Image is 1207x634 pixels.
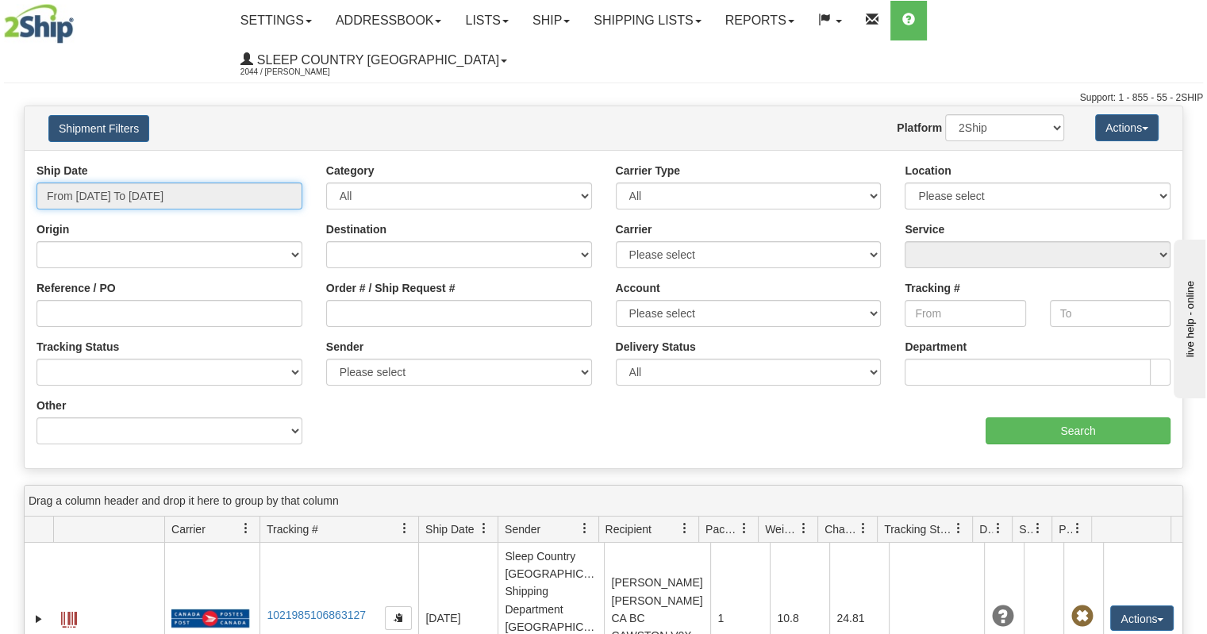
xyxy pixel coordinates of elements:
[25,486,1182,517] div: grid grouping header
[905,339,967,355] label: Department
[905,221,944,237] label: Service
[37,280,116,296] label: Reference / PO
[1019,521,1032,537] span: Shipment Issues
[905,280,959,296] label: Tracking #
[616,339,696,355] label: Delivery Status
[171,609,249,628] img: 20 - Canada Post
[1095,114,1159,141] button: Actions
[240,64,359,80] span: 2044 / [PERSON_NAME]
[1064,515,1091,542] a: Pickup Status filter column settings
[571,515,598,542] a: Sender filter column settings
[986,417,1170,444] input: Search
[12,13,147,25] div: live help - online
[326,339,363,355] label: Sender
[505,521,540,537] span: Sender
[4,4,74,44] img: logo2044.jpg
[1170,236,1205,398] iframe: chat widget
[326,163,375,179] label: Category
[229,1,324,40] a: Settings
[790,515,817,542] a: Weight filter column settings
[1071,605,1093,628] span: Pickup Not Assigned
[229,40,519,80] a: Sleep Country [GEOGRAPHIC_DATA] 2044 / [PERSON_NAME]
[1110,605,1174,631] button: Actions
[37,339,119,355] label: Tracking Status
[582,1,713,40] a: Shipping lists
[453,1,520,40] a: Lists
[326,221,386,237] label: Destination
[945,515,972,542] a: Tracking Status filter column settings
[267,609,366,621] a: 1021985106863127
[1059,521,1072,537] span: Pickup Status
[713,1,806,40] a: Reports
[905,163,951,179] label: Location
[326,280,456,296] label: Order # / Ship Request #
[171,521,206,537] span: Carrier
[391,515,418,542] a: Tracking # filter column settings
[385,606,412,630] button: Copy to clipboard
[605,521,652,537] span: Recipient
[61,605,77,630] a: Label
[991,605,1013,628] span: Unknown
[37,163,88,179] label: Ship Date
[731,515,758,542] a: Packages filter column settings
[1024,515,1051,542] a: Shipment Issues filter column settings
[765,521,798,537] span: Weight
[37,398,66,413] label: Other
[905,300,1025,327] input: From
[425,521,474,537] span: Ship Date
[37,221,69,237] label: Origin
[850,515,877,542] a: Charge filter column settings
[705,521,739,537] span: Packages
[985,515,1012,542] a: Delivery Status filter column settings
[471,515,498,542] a: Ship Date filter column settings
[31,611,47,627] a: Expand
[825,521,858,537] span: Charge
[521,1,582,40] a: Ship
[616,221,652,237] label: Carrier
[267,521,318,537] span: Tracking #
[616,280,660,296] label: Account
[233,515,259,542] a: Carrier filter column settings
[979,521,993,537] span: Delivery Status
[48,115,149,142] button: Shipment Filters
[1050,300,1170,327] input: To
[884,521,953,537] span: Tracking Status
[4,91,1203,105] div: Support: 1 - 855 - 55 - 2SHIP
[324,1,454,40] a: Addressbook
[671,515,698,542] a: Recipient filter column settings
[253,53,499,67] span: Sleep Country [GEOGRAPHIC_DATA]
[616,163,680,179] label: Carrier Type
[897,120,942,136] label: Platform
